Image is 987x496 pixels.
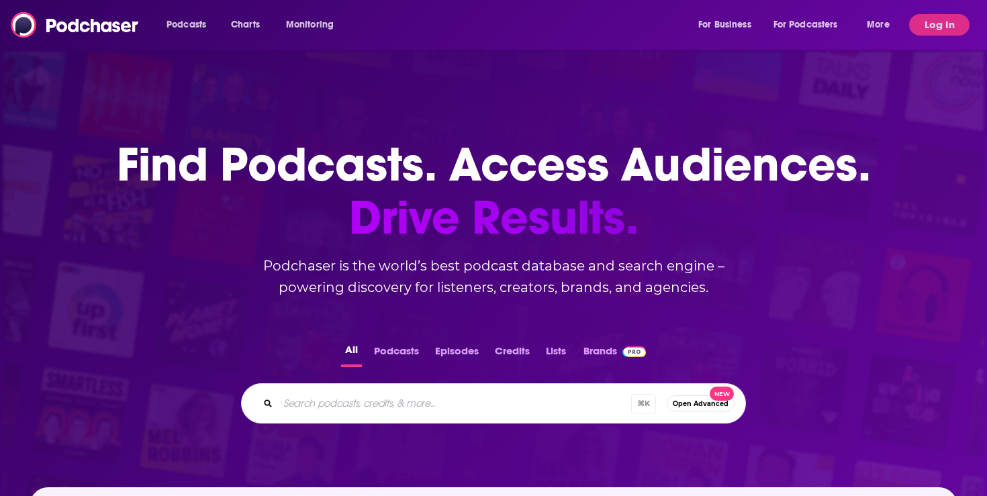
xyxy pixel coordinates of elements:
button: Open AdvancedNew [667,395,735,411]
span: Drive Results. [117,191,871,244]
span: More [867,15,890,34]
h1: Find Podcasts. Access Audiences. [117,138,871,244]
button: open menu [157,14,224,36]
button: Log In [909,14,970,36]
img: Podchaser Pro [622,346,646,357]
a: Charts [222,14,268,36]
button: open menu [689,14,768,36]
span: New [710,387,734,401]
span: Monitoring [286,15,334,34]
span: Charts [231,15,260,34]
button: Episodes [431,341,483,367]
div: Search podcasts, credits, & more... [241,383,746,424]
span: ⌘ K [631,394,656,413]
button: open menu [765,14,857,36]
button: Lists [542,341,570,367]
input: Search podcasts, credits, & more... [278,393,631,414]
span: For Podcasters [773,15,838,34]
button: open menu [857,14,906,36]
span: Podcasts [167,15,206,34]
a: BrandsPodchaser Pro [583,341,646,367]
button: open menu [277,14,351,36]
button: Podcasts [370,341,423,367]
span: Open Advanced [673,400,728,407]
span: For Business [698,15,751,34]
button: Credits [491,341,534,367]
img: Podchaser - Follow, Share and Rate Podcasts [11,12,140,38]
button: All [341,341,362,367]
h2: Podchaser is the world’s best podcast database and search engine – powering discovery for listene... [225,255,762,298]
